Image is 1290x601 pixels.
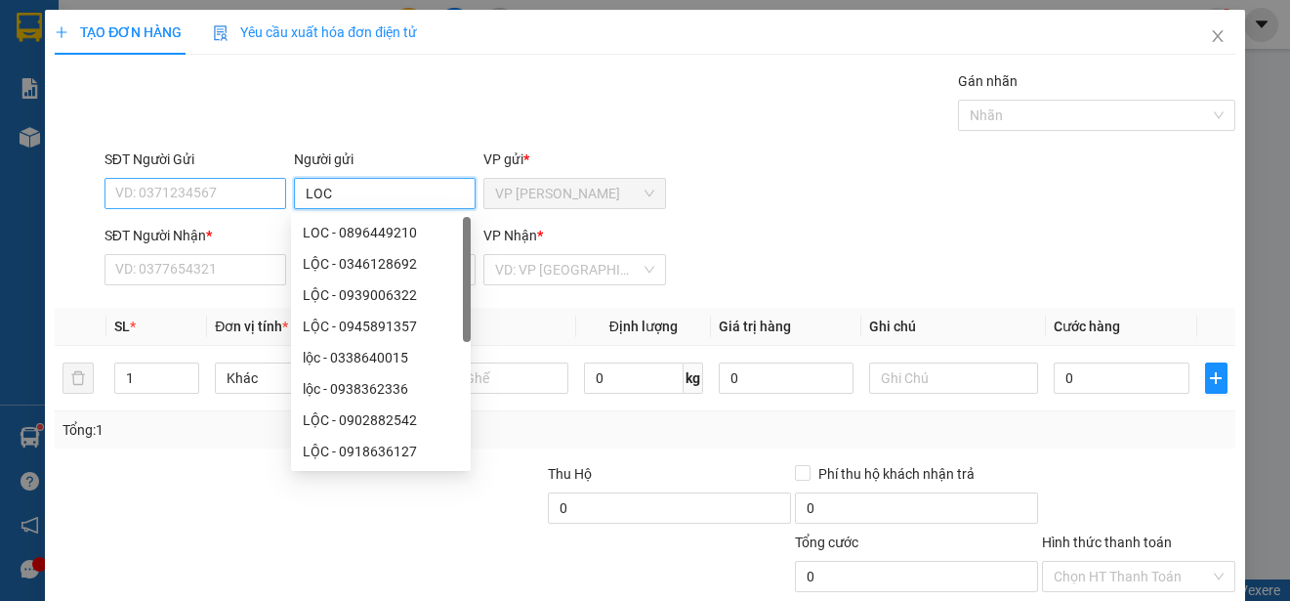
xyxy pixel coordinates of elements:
[227,364,372,393] span: Khác
[291,311,471,342] div: LỘC - 0945891357
[303,284,459,306] div: LỘC - 0939006322
[609,319,678,334] span: Định lượng
[55,24,182,40] span: TẠO ĐƠN HÀNG
[303,316,459,337] div: LỘC - 0945891357
[291,405,471,436] div: LỘC - 0902882542
[186,131,273,151] span: Chưa cước :
[17,19,47,39] span: Gửi:
[215,319,288,334] span: Đơn vị tính
[17,87,175,114] div: 0366418845
[303,253,459,275] div: LỘC - 0346128692
[188,17,389,64] div: VP [GEOGRAPHIC_DATA]
[1206,370,1227,386] span: plus
[104,149,286,170] div: SĐT Người Gửi
[303,378,459,400] div: lộc - 0938362336
[188,87,389,114] div: 0985102880
[55,25,68,39] span: plus
[495,179,653,208] span: VP Cao Tốc
[213,24,417,40] span: Yêu cầu xuất hóa đơn điện tử
[213,25,229,41] img: icon
[795,535,858,550] span: Tổng cước
[303,347,459,368] div: lộc - 0338640015
[1205,363,1228,394] button: plus
[483,149,665,170] div: VP gửi
[291,342,471,373] div: lộc - 0338640015
[869,363,1038,394] input: Ghi Chú
[291,373,471,405] div: lộc - 0938362336
[188,64,389,87] div: HUE
[17,17,175,64] div: VP [PERSON_NAME]
[811,463,982,485] span: Phí thu hộ khách nhận trả
[303,441,459,462] div: LỘC - 0918636127
[104,225,286,246] div: SĐT Người Nhận
[1042,535,1172,550] label: Hình thức thanh toán
[188,19,234,39] span: Nhận:
[548,466,592,482] span: Thu Hộ
[186,126,391,153] div: 50.000
[719,319,791,334] span: Giá trị hàng
[1054,319,1120,334] span: Cước hàng
[291,436,471,467] div: LỘC - 0918636127
[1210,28,1226,44] span: close
[291,279,471,311] div: LỘC - 0939006322
[291,248,471,279] div: LỘC - 0346128692
[861,308,1046,346] th: Ghi chú
[1190,10,1245,64] button: Close
[303,222,459,243] div: LOC - 0896449210
[719,363,854,394] input: 0
[294,149,476,170] div: Người gửi
[114,319,130,334] span: SL
[958,73,1018,89] label: Gán nhãn
[62,419,499,441] div: Tổng: 1
[399,363,568,394] input: VD: Bàn, Ghế
[17,64,175,87] div: HUONG
[684,363,703,394] span: kg
[291,217,471,248] div: LOC - 0896449210
[62,363,94,394] button: delete
[303,409,459,431] div: LỘC - 0902882542
[483,228,537,243] span: VP Nhận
